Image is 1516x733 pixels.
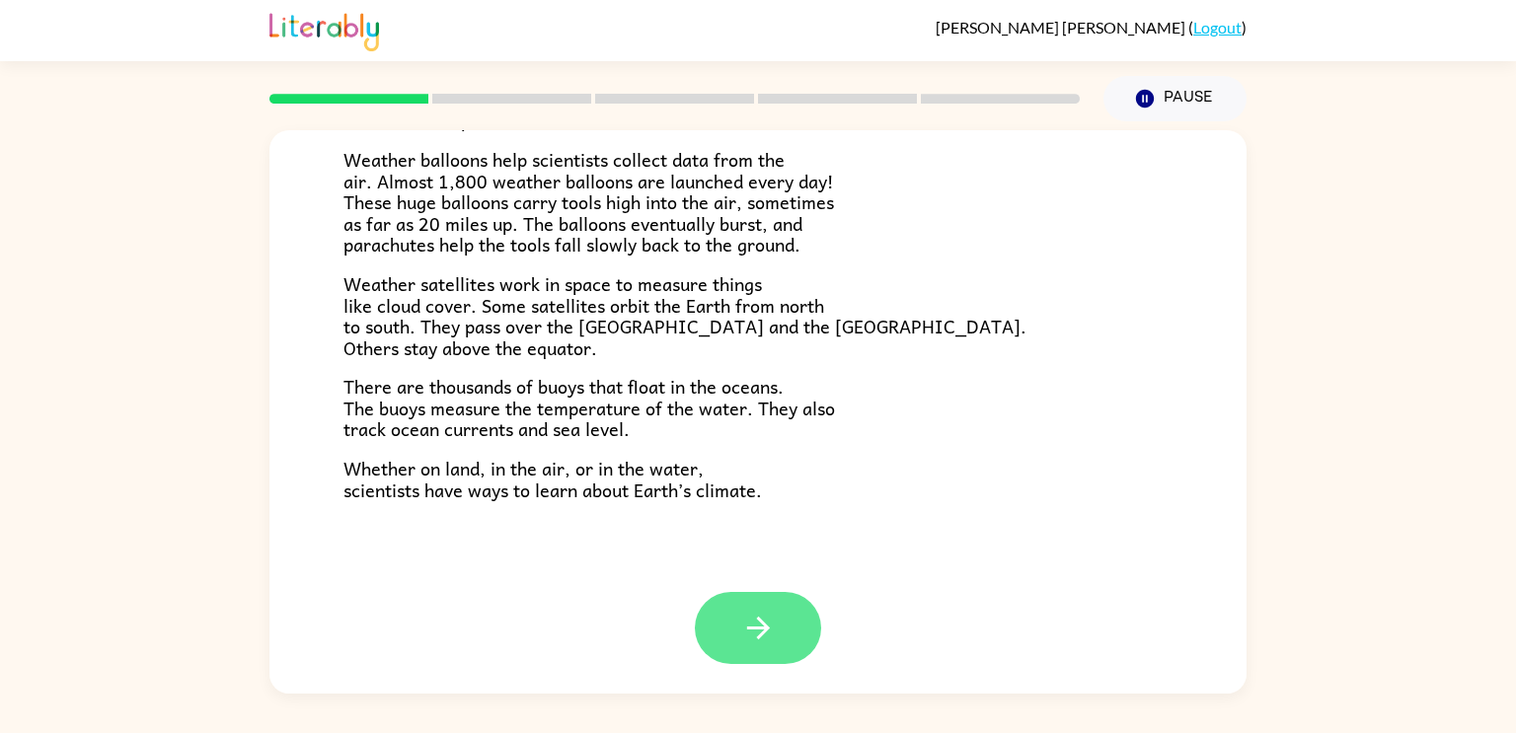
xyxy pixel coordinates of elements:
[1103,76,1247,121] button: Pause
[936,18,1247,37] div: ( )
[936,18,1188,37] span: [PERSON_NAME] [PERSON_NAME]
[343,372,835,443] span: There are thousands of buoys that float in the oceans. The buoys measure the temperature of the w...
[343,269,1026,362] span: Weather satellites work in space to measure things like cloud cover. Some satellites orbit the Ea...
[269,8,379,51] img: Literably
[343,145,834,258] span: Weather balloons help scientists collect data from the air. Almost 1,800 weather balloons are lau...
[1193,18,1242,37] a: Logout
[343,454,762,504] span: Whether on land, in the air, or in the water, scientists have ways to learn about Earth’s climate.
